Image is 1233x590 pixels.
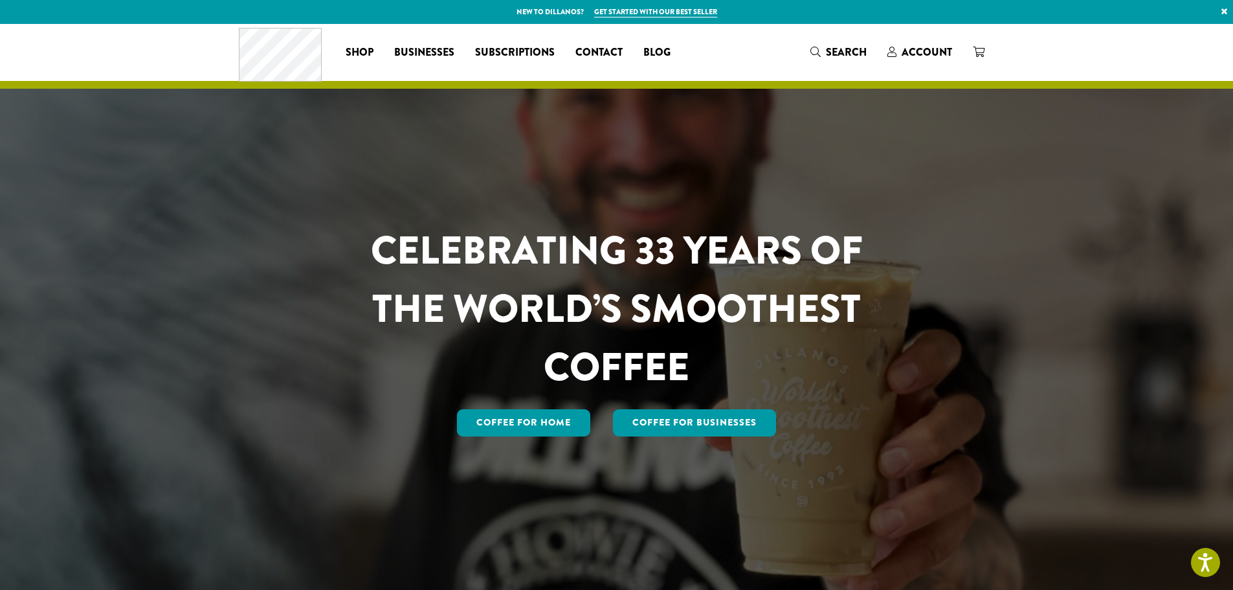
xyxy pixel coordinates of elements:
span: Search [826,45,867,60]
span: Contact [575,45,623,61]
span: Businesses [394,45,454,61]
span: Account [902,45,952,60]
a: Shop [335,42,384,63]
a: Search [800,41,877,63]
span: Shop [346,45,373,61]
h1: CELEBRATING 33 YEARS OF THE WORLD’S SMOOTHEST COFFEE [333,221,901,396]
span: Blog [643,45,671,61]
a: Coffee for Home [457,409,590,437]
a: Coffee For Businesses [613,409,776,437]
a: Get started with our best seller [594,6,717,17]
span: Subscriptions [475,45,555,61]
